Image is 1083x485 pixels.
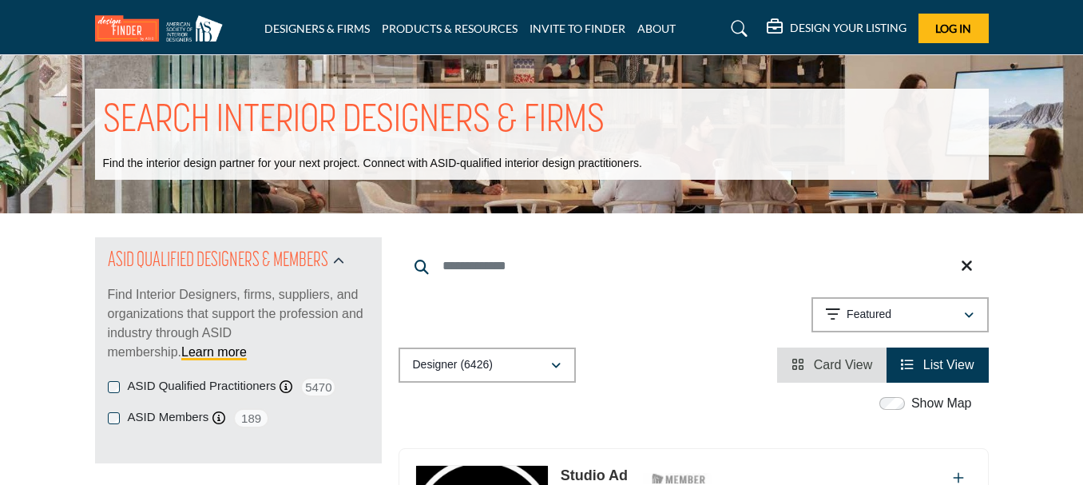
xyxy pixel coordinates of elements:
[887,348,988,383] li: List View
[847,307,891,323] p: Featured
[530,22,625,35] a: INVITE TO FINDER
[935,22,971,35] span: Log In
[791,358,872,372] a: View Card
[233,408,269,428] span: 189
[814,358,873,372] span: Card View
[128,408,209,427] label: ASID Members
[918,14,989,43] button: Log In
[953,471,964,485] a: Add To List
[128,377,276,396] label: ASID Qualified Practitioners
[716,16,758,42] a: Search
[637,22,676,35] a: ABOUT
[181,345,247,359] a: Learn more
[777,348,887,383] li: Card View
[108,381,120,393] input: ASID Qualified Practitioners checkbox
[382,22,518,35] a: PRODUCTS & RESOURCES
[108,412,120,424] input: ASID Members checkbox
[103,156,642,172] p: Find the interior design partner for your next project. Connect with ASID-qualified interior desi...
[103,97,605,146] h1: SEARCH INTERIOR DESIGNERS & FIRMS
[790,21,906,35] h5: DESIGN YOUR LISTING
[923,358,974,372] span: List View
[811,297,989,332] button: Featured
[399,348,576,383] button: Designer (6426)
[300,377,336,397] span: 5470
[108,247,328,276] h2: ASID QUALIFIED DESIGNERS & MEMBERS
[561,467,628,483] a: Studio Ad
[399,247,989,285] input: Search Keyword
[413,357,493,373] p: Designer (6426)
[264,22,370,35] a: DESIGNERS & FIRMS
[911,394,972,413] label: Show Map
[95,15,231,42] img: Site Logo
[901,358,974,372] a: View List
[767,19,906,38] div: DESIGN YOUR LISTING
[108,285,369,362] p: Find Interior Designers, firms, suppliers, and organizations that support the profession and indu...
